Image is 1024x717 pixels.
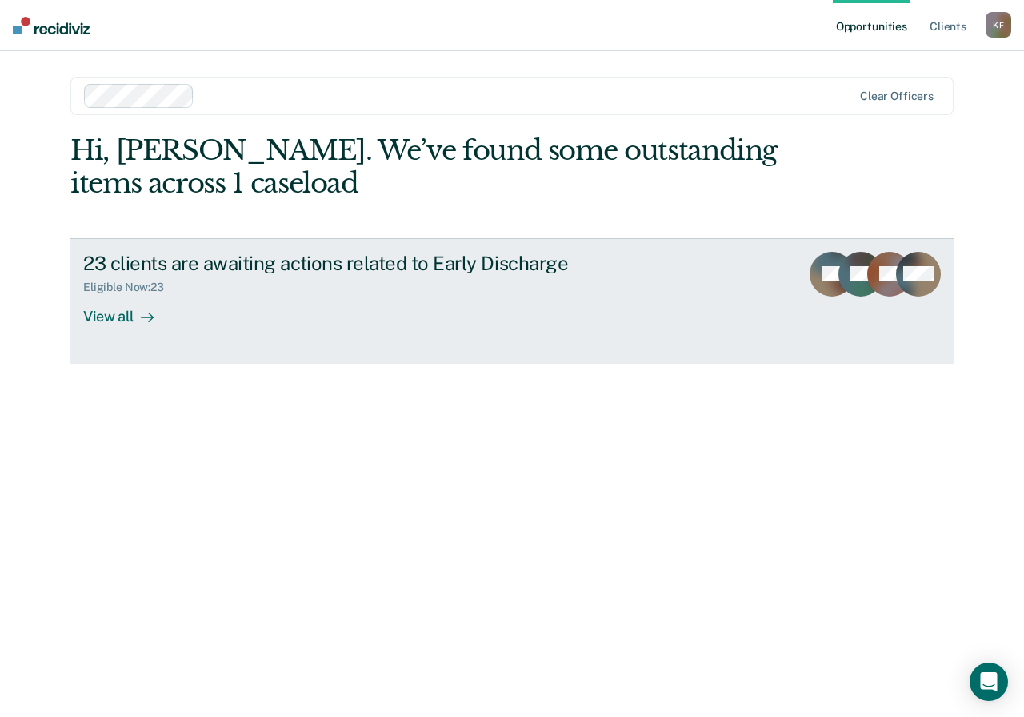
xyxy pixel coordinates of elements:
button: KF [986,12,1011,38]
div: Hi, [PERSON_NAME]. We’ve found some outstanding items across 1 caseload [70,134,777,200]
a: 23 clients are awaiting actions related to Early DischargeEligible Now:23View all [70,238,954,364]
div: Eligible Now : 23 [83,281,177,294]
div: K F [986,12,1011,38]
div: Clear officers [860,90,934,103]
div: View all [83,294,173,325]
div: 23 clients are awaiting actions related to Early Discharge [83,252,645,275]
div: Open Intercom Messenger [970,663,1008,701]
img: Recidiviz [13,17,90,34]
